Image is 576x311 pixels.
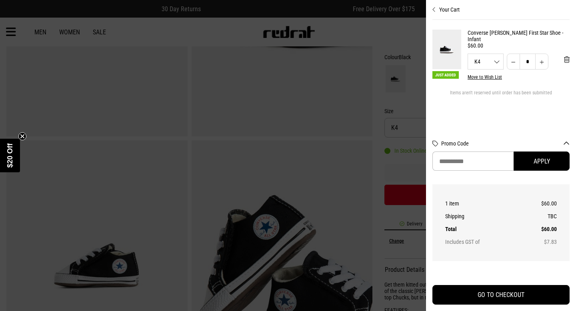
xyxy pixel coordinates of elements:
a: Converse [PERSON_NAME] First Star Shoe - Infant [468,30,570,42]
button: Close teaser [18,132,26,140]
th: Includes GST of [445,235,522,248]
button: 'Remove from cart [558,50,576,70]
td: $60.00 [522,223,557,235]
button: Increase quantity [535,54,548,70]
span: K4 [468,59,503,64]
td: $7.83 [522,235,557,248]
th: Total [445,223,522,235]
button: Promo Code [441,140,570,147]
td: $60.00 [522,197,557,210]
td: TBC [522,210,557,223]
button: GO TO CHECKOUT [432,285,570,305]
button: Apply [514,152,570,171]
th: 1 item [445,197,522,210]
span: Just Added [432,71,459,79]
button: Decrease quantity [507,54,520,70]
input: Promo Code [432,152,514,171]
div: Items aren't reserved until order has been submitted [432,90,570,102]
input: Quantity [520,54,536,70]
span: $20 Off [6,143,14,167]
th: Shipping [445,210,522,223]
div: $60.00 [468,42,570,49]
iframe: Customer reviews powered by Trustpilot [432,271,570,279]
button: Move to Wish List [468,74,502,80]
img: Converse Chuck Taylor First Star Shoe - Infant [432,30,461,69]
button: Open LiveChat chat widget [6,3,30,27]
